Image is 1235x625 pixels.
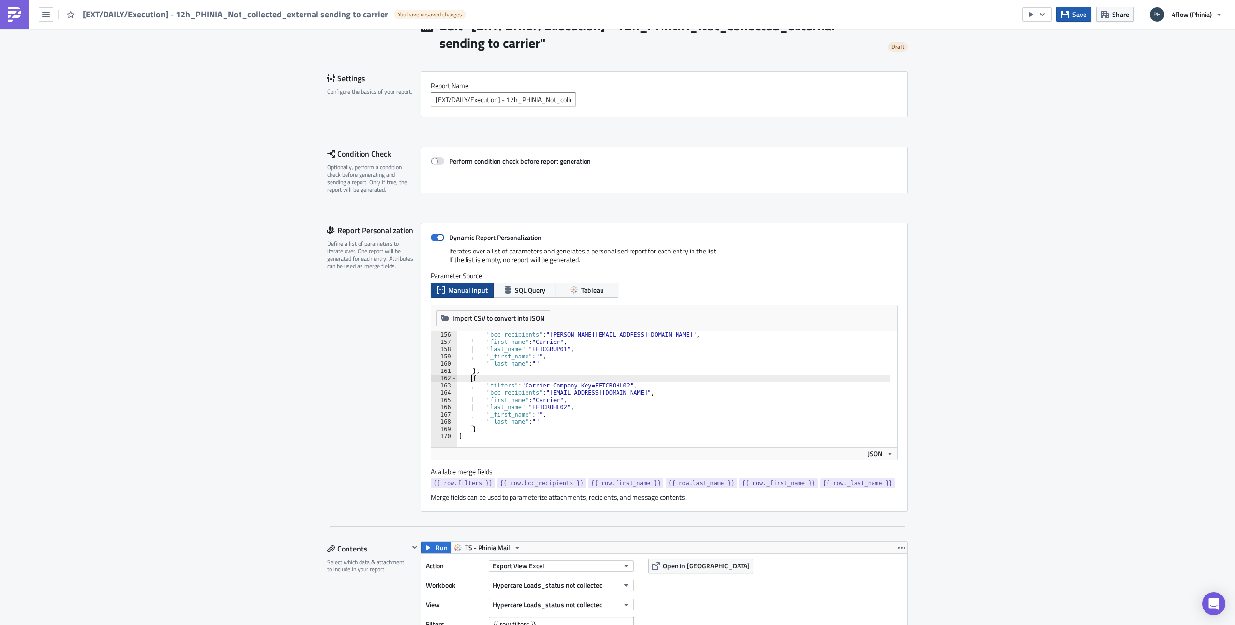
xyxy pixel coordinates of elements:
[431,418,457,426] div: 168
[500,478,584,488] span: {{ row.bcc_recipients }}
[493,599,603,610] span: Hypercare Loads_status not collected
[327,147,421,161] div: Condition Check
[1096,7,1134,22] button: Share
[1202,592,1225,615] div: Open Intercom Messenger
[891,43,904,51] span: Draft
[327,164,414,193] div: Optionally, perform a condition check before generating and sending a report. Only if true, the r...
[431,389,457,397] div: 164
[431,368,457,375] div: 161
[449,156,591,166] strong: Perform condition check before report generation
[4,4,462,124] body: Rich Text Area. Press ALT-0 for help.
[426,597,484,612] label: View
[1072,9,1086,19] span: Save
[426,578,484,593] label: Workbook
[398,11,462,18] span: You have unsaved changes
[436,310,550,326] button: Import CSV to convert into JSON
[431,331,457,339] div: 156
[431,397,457,404] div: 165
[431,346,457,353] div: 158
[663,561,750,571] span: Open in [GEOGRAPHIC_DATA]
[7,7,22,22] img: PushMetrics
[1056,7,1091,22] button: Save
[497,478,586,488] a: {{ row.bcc_recipients }}
[431,411,457,418] div: 167
[868,448,883,459] span: JSON
[439,17,880,52] h1: Edit " [EXT/DAILY/Execution] - 12h_PHINIA_Not_collected_external sending to carrier "
[489,580,634,591] button: Hypercare Loads_status not collected
[431,81,898,90] label: Report Nam﻿e
[556,283,618,298] button: Tableau
[823,478,893,488] span: {{ row._last_name }}
[4,41,462,48] p: In case of questions, please contact us.
[327,223,421,238] div: Report Personalization
[436,542,448,553] span: Run
[581,285,604,295] span: Tableau
[1149,6,1165,23] img: Avatar
[451,542,525,553] button: TS - Phinia Mail
[431,404,457,411] div: 166
[493,283,556,298] button: SQL Query
[739,478,818,488] a: {{ row._first_name }}
[449,232,542,242] strong: Dynamic Report Personalization
[820,478,895,488] a: {{ row._last_name }}
[431,467,503,476] label: Available merge fields
[409,541,421,553] button: Hide content
[668,478,735,488] span: {{ row.last_name }}
[431,433,457,440] div: 170
[327,88,414,95] div: Configure the basics of your report.
[431,375,457,382] div: 162
[465,542,510,553] span: TS - Phinia Mail
[327,541,409,556] div: Contents
[489,599,634,610] button: Hypercare Loads_status not collected
[493,561,544,571] span: Export View Excel
[83,9,389,20] span: [EXT/DAILY/Execution] - 12h_PHINIA_Not_collected_external sending to carrier
[1144,4,1228,25] button: 4flow (Phinia)
[4,85,462,124] p: [DOMAIN_NAME] 4flow management Kft. Ι [GEOGRAPHIC_DATA] Ι [PERSON_NAME] [STREET_ADDRESS]. Ι 1097 ...
[433,478,493,488] span: {{ row.filters }}
[666,478,737,488] a: {{ row.last_name }}
[591,478,661,488] span: {{ row.first_name }}
[431,426,457,433] div: 169
[421,542,451,553] button: Run
[431,339,457,346] div: 157
[742,478,815,488] span: {{ row._first_name }}
[493,580,603,590] span: Hypercare Loads_status not collected
[431,271,898,280] label: Parameter Source
[431,478,495,488] a: {{ row.filters }}
[327,71,421,86] div: Settings
[448,285,488,295] span: Manual Input
[431,360,457,368] div: 160
[515,285,545,295] span: SQL Query
[648,559,753,573] button: Open in [GEOGRAPHIC_DATA]
[4,51,462,82] p: With best regards ________________________ PHINIA Control Tower [EMAIL_ADDRESS][DOMAIN_NAME]
[426,559,484,573] label: Action
[1112,9,1129,19] span: Share
[327,558,409,573] div: Select which data & attachment to include in your report.
[4,15,462,38] p: please find attached an overview over all transports where status is not set to "collected". Empt...
[588,478,663,488] a: {{ row.first_name }}
[431,493,898,502] div: Merge fields can be used to parameterize attachments, recipients, and message contents.
[431,283,494,298] button: Manual Input
[431,382,457,389] div: 163
[327,240,414,270] div: Define a list of parameters to iterate over. One report will be generated for each entry. Attribu...
[489,560,634,572] button: Export View Excel
[864,448,897,460] button: JSON
[452,313,545,323] span: Import CSV to convert into JSON
[431,353,457,360] div: 159
[4,4,462,12] p: Dear All,
[431,247,898,271] div: Iterates over a list of parameters and generates a personalised report for each entry in the list...
[1172,9,1212,19] span: 4flow (Phinia)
